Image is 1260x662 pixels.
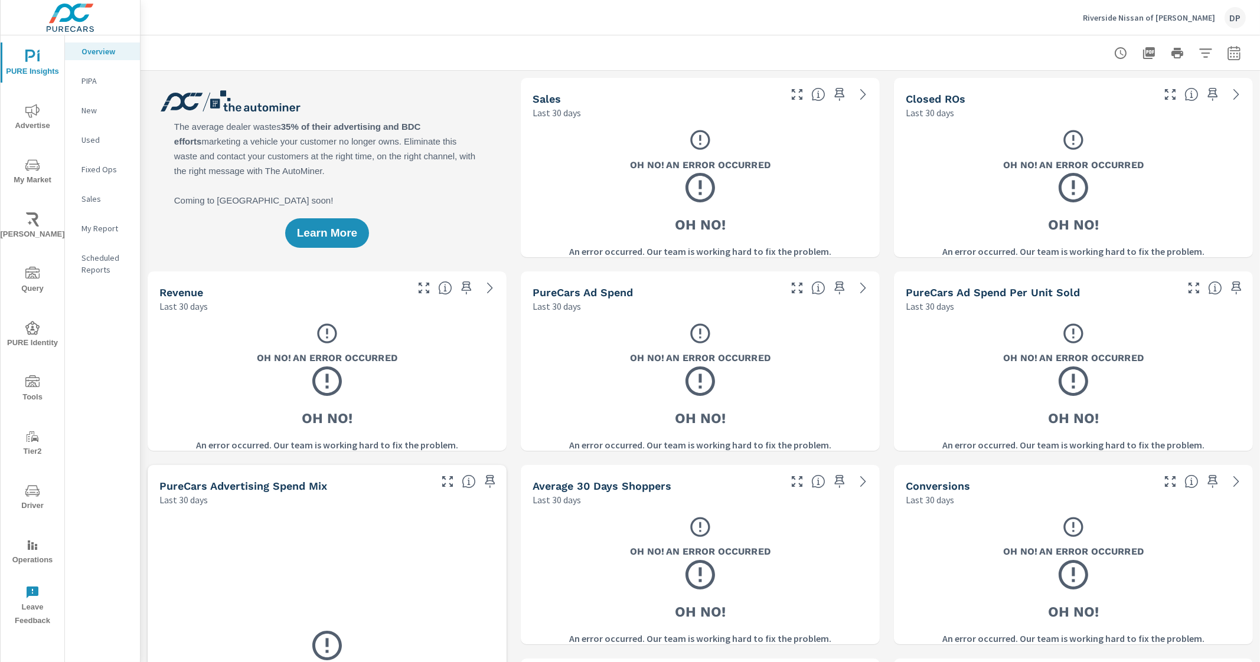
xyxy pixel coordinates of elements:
[65,160,140,178] div: Fixed Ops
[569,631,831,645] p: An error occurred. Our team is working hard to fix the problem.
[675,602,726,622] h3: Oh No!
[81,222,130,234] p: My Report
[4,267,61,296] span: Query
[457,278,476,297] span: Save this to your personalized report
[533,493,581,507] p: Last 30 days
[1184,87,1199,101] span: Number of Repair Orders Closed by the selected dealership group over the selected time range. [So...
[81,104,130,116] p: New
[1048,408,1099,428] h3: Oh No!
[81,134,130,146] p: Used
[4,158,61,187] span: My Market
[1161,85,1180,104] button: Make Fullscreen
[1225,7,1246,28] div: DP
[533,299,581,313] p: Last 30 days
[81,45,130,57] p: Overview
[1003,158,1144,172] h3: Oh No! An Error Occurred
[675,408,726,428] h3: Oh No!
[675,215,726,235] h3: Oh No!
[302,408,352,428] h3: Oh No!
[906,286,1080,299] h5: PureCars Ad Spend Per Unit Sold
[788,472,807,491] button: Make Fullscreen
[788,85,807,104] button: Make Fullscreen
[65,190,140,208] div: Sales
[942,244,1204,258] p: An error occurred. Our team is working hard to fix the problem.
[533,93,561,105] h5: Sales
[1083,12,1215,23] p: Riverside Nissan of [PERSON_NAME]
[65,131,140,149] div: Used
[811,87,825,101] span: Number of vehicles sold by the dealership over the selected date range. [Source: This data is sou...
[1048,215,1099,235] h3: Oh No!
[533,106,581,120] p: Last 30 days
[285,218,369,248] button: Learn More
[159,493,208,507] p: Last 30 days
[811,474,825,489] span: A rolling 30 day total of daily Shoppers on the dealership website, averaged over the selected da...
[257,352,397,365] h3: Oh No! An Error Occurred
[438,472,457,491] button: Make Fullscreen
[1161,472,1180,491] button: Make Fullscreen
[630,545,771,559] h3: Oh No! An Error Occurred
[1227,472,1246,491] a: See more details in report
[1194,41,1217,65] button: Apply Filters
[788,278,807,297] button: Make Fullscreen
[942,438,1204,452] p: An error occurred. Our team is working hard to fix the problem.
[533,286,633,299] h5: PureCars Ad Spend
[65,42,140,60] div: Overview
[1203,85,1222,104] span: Save this to your personalized report
[159,299,208,313] p: Last 30 days
[830,472,849,491] span: Save this to your personalized report
[481,278,500,297] a: See more details in report
[4,585,61,628] span: Leave Feedback
[462,474,476,489] span: This table looks at how you compare to the amount of budget you spend per channel as opposed to y...
[1227,278,1246,297] span: Save this to your personalized report
[414,278,433,297] button: Make Fullscreen
[1166,41,1189,65] button: Print Report
[906,493,954,507] p: Last 30 days
[1,35,64,632] div: nav menu
[830,278,849,297] span: Save this to your personalized report
[4,104,61,133] span: Advertise
[4,321,61,350] span: PURE Identity
[1222,41,1246,65] button: Select Date Range
[1203,472,1222,491] span: Save this to your personalized report
[533,480,671,492] h5: Average 30 Days Shoppers
[4,538,61,567] span: Operations
[81,252,130,276] p: Scheduled Reports
[942,631,1204,645] p: An error occurred. Our team is working hard to fix the problem.
[854,278,873,297] a: See more details in report
[1048,602,1099,622] h3: Oh No!
[1137,41,1161,65] button: "Export Report to PDF"
[438,281,452,295] span: Total sales revenue over the selected date range. [Source: This data is sourced from the dealer’s...
[906,93,965,105] h5: Closed ROs
[159,480,327,492] h5: PureCars Advertising Spend Mix
[811,281,825,295] span: Total cost of media for all PureCars channels for the selected dealership group over the selected...
[159,286,203,299] h5: Revenue
[630,352,771,365] h3: Oh No! An Error Occurred
[1003,352,1144,365] h3: Oh No! An Error Occurred
[906,480,970,492] h5: Conversions
[854,85,873,104] a: See more details in report
[65,219,140,237] div: My Report
[1184,278,1203,297] button: Make Fullscreen
[81,75,130,87] p: PIPA
[196,438,458,452] p: An error occurred. Our team is working hard to fix the problem.
[569,244,831,258] p: An error occurred. Our team is working hard to fix the problem.
[81,193,130,205] p: Sales
[1227,85,1246,104] a: See more details in report
[65,72,140,90] div: PIPA
[4,375,61,404] span: Tools
[630,158,771,172] h3: Oh No! An Error Occurred
[65,249,140,278] div: Scheduled Reports
[4,484,61,513] span: Driver
[481,472,500,491] span: Save this to your personalized report
[906,299,954,313] p: Last 30 days
[297,228,357,238] span: Learn More
[65,101,140,119] div: New
[1184,474,1199,489] span: The number of dealer-specified goals completed by a visitor. [Source: This data is provided by th...
[854,472,873,491] a: See more details in report
[830,85,849,104] span: Save this to your personalized report
[906,106,954,120] p: Last 30 days
[569,438,831,452] p: An error occurred. Our team is working hard to fix the problem.
[4,50,61,78] span: PURE Insights
[4,430,61,458] span: Tier2
[1003,545,1144,559] h3: Oh No! An Error Occurred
